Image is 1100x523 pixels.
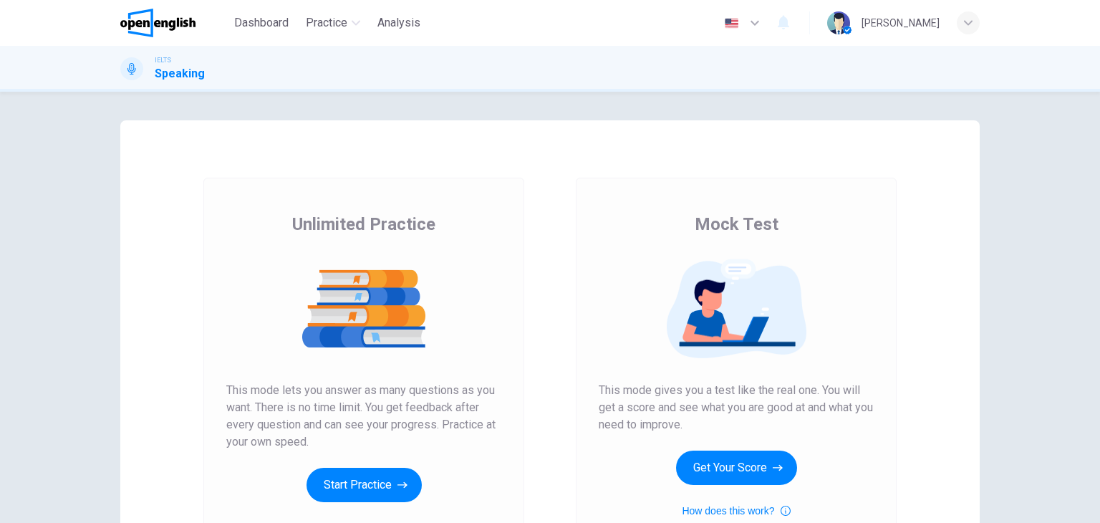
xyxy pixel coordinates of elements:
[234,14,289,32] span: Dashboard
[377,14,420,32] span: Analysis
[120,9,228,37] a: OpenEnglish logo
[228,10,294,36] button: Dashboard
[120,9,196,37] img: OpenEnglish logo
[682,502,790,519] button: How does this work?
[862,14,940,32] div: [PERSON_NAME]
[723,18,740,29] img: en
[155,55,171,65] span: IELTS
[306,14,347,32] span: Practice
[599,382,874,433] span: This mode gives you a test like the real one. You will get a score and see what you are good at a...
[226,382,501,451] span: This mode lets you answer as many questions as you want. There is no time limit. You get feedback...
[292,213,435,236] span: Unlimited Practice
[827,11,850,34] img: Profile picture
[372,10,426,36] button: Analysis
[307,468,422,502] button: Start Practice
[695,213,778,236] span: Mock Test
[155,65,205,82] h1: Speaking
[300,10,366,36] button: Practice
[676,451,797,485] button: Get Your Score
